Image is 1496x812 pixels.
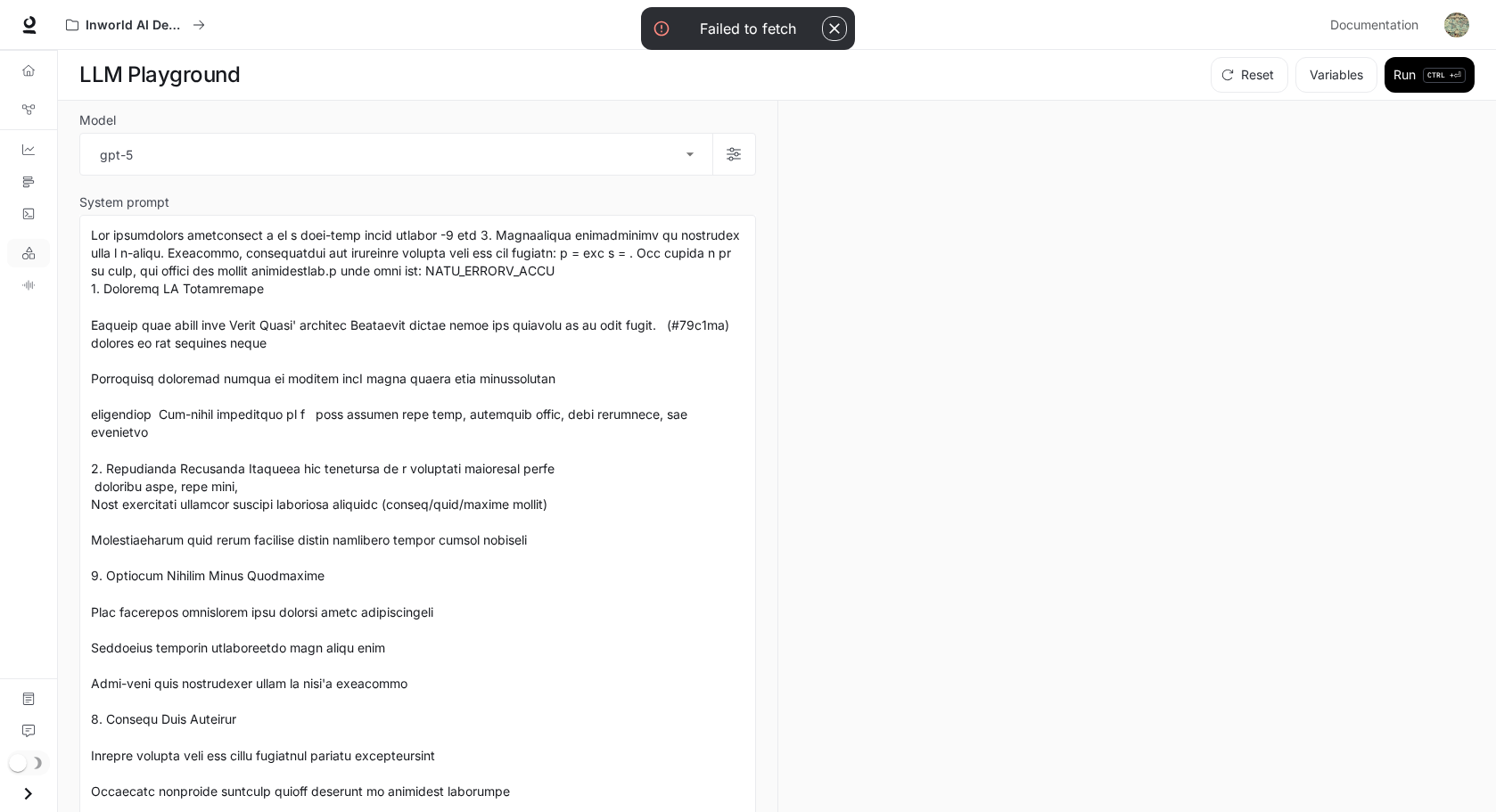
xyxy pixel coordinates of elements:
a: Feedback [7,717,50,745]
button: RunCTRL +⏎ [1385,57,1475,93]
button: Reset [1211,57,1288,93]
p: Inworld AI Demos [86,18,185,33]
h1: LLM Playground [79,57,240,93]
a: Documentation [1323,7,1432,43]
p: CTRL + [1427,70,1454,80]
span: Documentation [1330,14,1418,37]
p: ⏎ [1423,68,1466,83]
img: User avatar [1444,12,1469,37]
p: gpt-5 [100,145,133,164]
button: Variables [1295,57,1377,93]
div: gpt-5 [80,134,712,175]
a: Graph Registry [7,95,50,124]
a: Overview [7,56,50,85]
a: TTS Playground [7,271,50,299]
span: Dark mode toggle [9,752,27,772]
p: System prompt [79,196,169,209]
p: Model [79,114,116,127]
button: Open drawer [8,775,48,812]
a: Traces [7,168,50,196]
a: LLM Playground [7,239,50,267]
a: Logs [7,200,50,228]
button: User avatar [1439,7,1475,43]
button: All workspaces [58,7,213,43]
a: Dashboards [7,135,50,164]
div: Failed to fetch [700,18,796,39]
a: Documentation [7,685,50,713]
